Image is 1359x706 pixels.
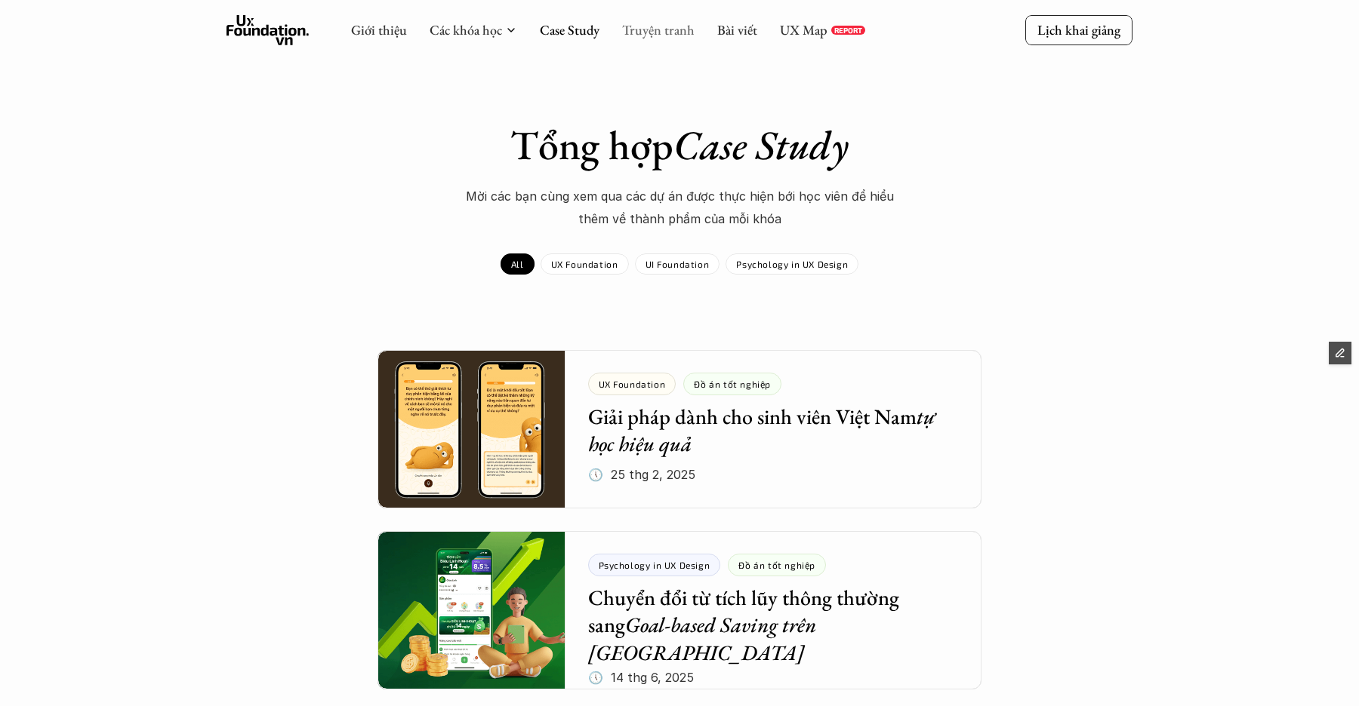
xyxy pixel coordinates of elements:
[541,253,629,275] a: UX Foundation
[351,21,407,38] a: Giới thiệu
[831,26,865,35] a: REPORT
[1025,15,1132,45] a: Lịch khai giảng
[540,21,599,38] a: Case Study
[736,259,848,269] p: Psychology in UX Design
[377,531,981,689] a: Psychology in UX DesignĐồ án tốt nghiệpChuyển đổi từ tích lũy thông thường sangGoal-based Saving ...
[551,259,618,269] p: UX Foundation
[430,21,502,38] a: Các khóa học
[1329,342,1351,364] button: Edit Framer Content
[717,21,757,38] a: Bài viết
[673,118,849,171] em: Case Study
[511,259,524,269] p: All
[635,253,720,275] a: UI Foundation
[415,121,944,170] h1: Tổng hợp
[780,21,827,38] a: UX Map
[1037,21,1120,38] p: Lịch khai giảng
[622,21,695,38] a: Truyện tranh
[377,350,981,508] a: UX FoundationĐồ án tốt nghiệpGiải pháp dành cho sinh viên Việt Namtự học hiệu quả🕔 25 thg 2, 2025
[646,259,710,269] p: UI Foundation
[834,26,862,35] p: REPORT
[453,185,906,231] p: Mời các bạn cùng xem qua các dự án được thực hiện bới học viên để hiểu thêm về thành phẩm của mỗi...
[726,253,858,275] a: Psychology in UX Design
